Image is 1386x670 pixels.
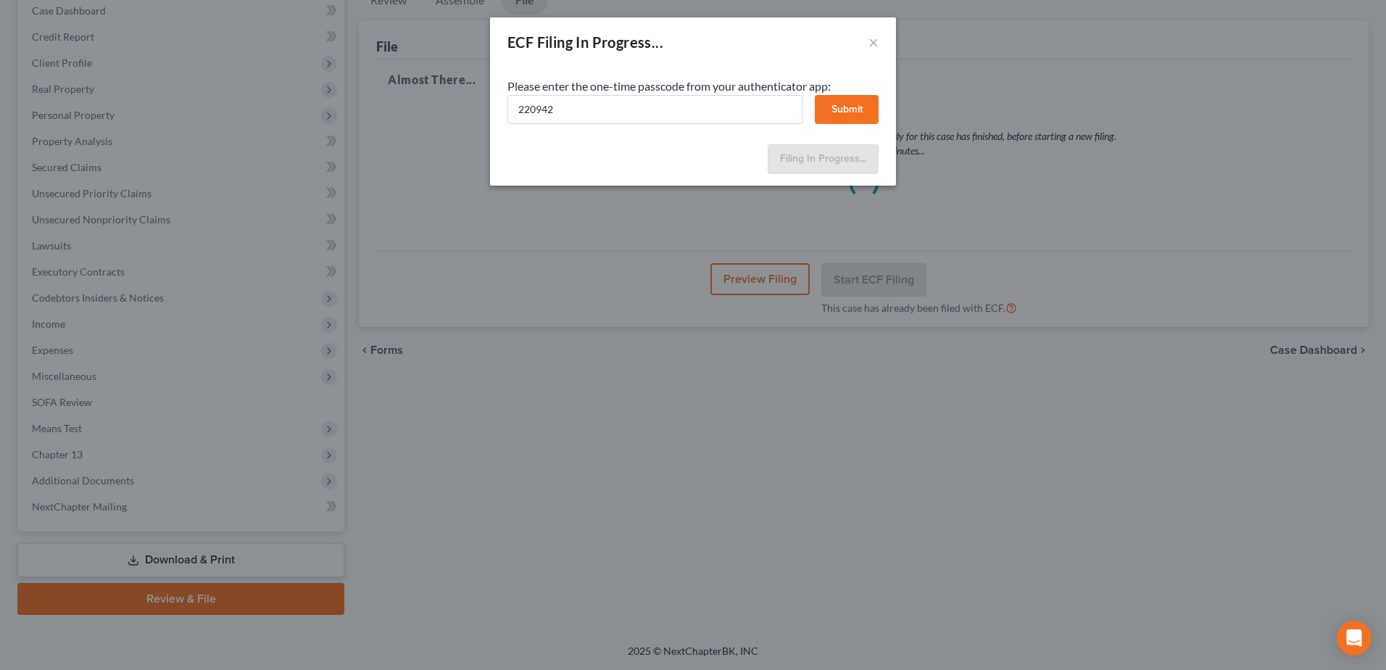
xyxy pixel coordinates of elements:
button: × [868,33,879,51]
button: Filing In Progress... [768,144,879,175]
div: Open Intercom Messenger [1337,621,1372,655]
button: Submit [815,95,879,124]
input: Enter MFA Code... [507,95,803,124]
div: ECF Filing In Progress... [507,32,663,52]
span: Please enter the one-time passcode from your authenticator app: [507,79,831,93]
